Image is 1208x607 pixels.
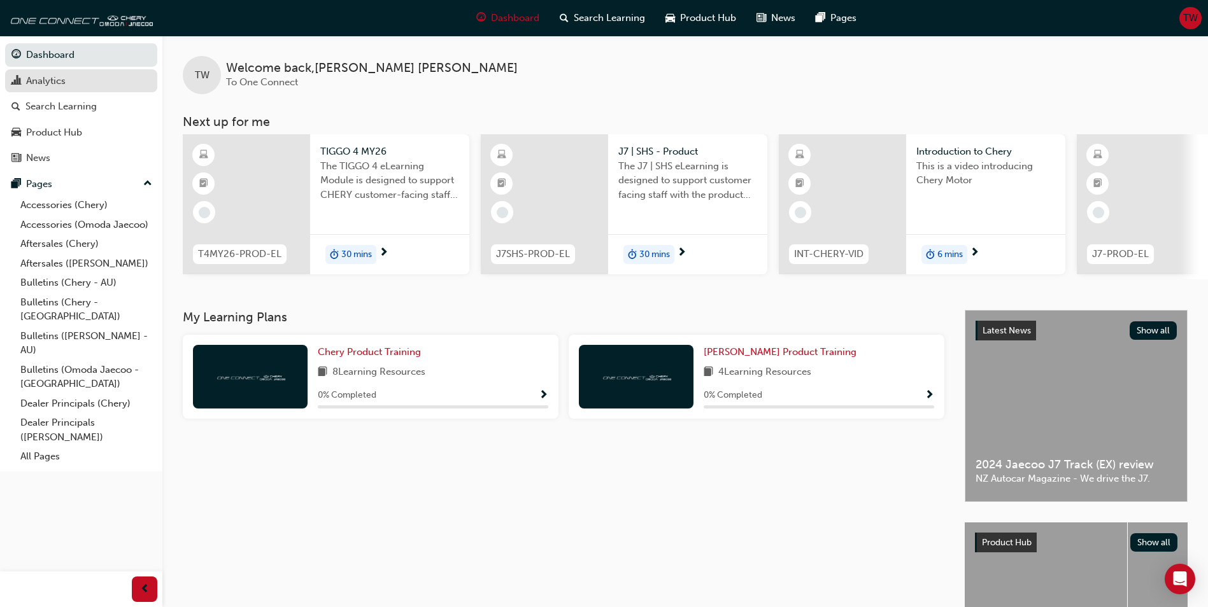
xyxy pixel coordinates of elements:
[757,10,766,26] span: news-icon
[601,370,671,382] img: oneconnect
[677,248,686,259] span: next-icon
[15,326,157,360] a: Bulletins ([PERSON_NAME] - AU)
[925,390,934,401] span: Show Progress
[26,74,66,88] div: Analytics
[1093,176,1102,192] span: booktick-icon
[1093,147,1102,164] span: learningResourceType_ELEARNING-icon
[618,159,757,202] span: The J7 | SHS eLearning is designed to support customer facing staff with the product and sales in...
[11,179,21,190] span: pages-icon
[318,345,426,359] a: Chery Product Training
[497,147,506,164] span: learningResourceType_ELEARNING-icon
[5,121,157,144] a: Product Hub
[26,177,52,192] div: Pages
[1165,564,1195,594] div: Open Intercom Messenger
[806,5,867,31] a: pages-iconPages
[795,176,804,192] span: booktick-icon
[226,61,518,76] span: Welcome back , [PERSON_NAME] [PERSON_NAME]
[162,115,1208,129] h3: Next up for me
[199,207,210,218] span: learningRecordVerb_NONE-icon
[199,147,208,164] span: learningResourceType_ELEARNING-icon
[183,134,469,274] a: T4MY26-PROD-ELTIGGO 4 MY26The TIGGO 4 eLearning Module is designed to support CHERY customer-faci...
[26,151,50,165] div: News
[497,207,508,218] span: learningRecordVerb_NONE-icon
[11,153,21,164] span: news-icon
[5,172,157,196] button: Pages
[198,247,281,262] span: T4MY26-PROD-EL
[379,248,388,259] span: next-icon
[15,413,157,447] a: Dealer Principals ([PERSON_NAME])
[795,207,806,218] span: learningRecordVerb_NONE-icon
[830,11,856,25] span: Pages
[320,159,459,202] span: The TIGGO 4 eLearning Module is designed to support CHERY customer-facing staff with the product ...
[795,147,804,164] span: learningResourceType_ELEARNING-icon
[5,146,157,170] a: News
[926,246,935,263] span: duration-icon
[718,365,811,380] span: 4 Learning Resources
[5,95,157,118] a: Search Learning
[916,144,1055,159] span: Introduction to Chery
[771,11,795,25] span: News
[15,254,157,274] a: Aftersales ([PERSON_NAME])
[332,365,425,380] span: 8 Learning Resources
[320,144,459,159] span: TIGGO 4 MY26
[1179,7,1202,29] button: TW
[226,76,298,88] span: To One Connect
[704,365,713,380] span: book-icon
[15,360,157,394] a: Bulletins (Omoda Jaecoo - [GEOGRAPHIC_DATA])
[916,159,1055,188] span: This is a video introducing Chery Motor
[183,310,944,324] h3: My Learning Plans
[15,234,157,254] a: Aftersales (Chery)
[639,248,670,262] span: 30 mins
[970,248,979,259] span: next-icon
[746,5,806,31] a: news-iconNews
[5,69,157,93] a: Analytics
[15,394,157,414] a: Dealer Principals (Chery)
[5,43,157,67] a: Dashboard
[1092,247,1149,262] span: J7-PROD-EL
[15,447,157,466] a: All Pages
[26,125,82,140] div: Product Hub
[140,582,150,597] span: prev-icon
[11,50,21,61] span: guage-icon
[199,176,208,192] span: booktick-icon
[143,176,152,192] span: up-icon
[11,127,21,139] span: car-icon
[491,11,539,25] span: Dashboard
[15,195,157,215] a: Accessories (Chery)
[330,246,339,263] span: duration-icon
[975,533,1177,553] a: Product HubShow all
[195,68,210,83] span: TW
[11,101,20,113] span: search-icon
[779,134,1065,274] a: INT-CHERY-VIDIntroduction to CheryThis is a video introducing Chery Motorduration-icon6 mins
[965,310,1188,502] a: Latest NewsShow all2024 Jaecoo J7 Track (EX) reviewNZ Autocar Magazine - We drive the J7.
[539,387,548,403] button: Show Progress
[466,5,550,31] a: guage-iconDashboard
[550,5,655,31] a: search-iconSearch Learning
[318,346,421,358] span: Chery Product Training
[6,5,153,31] img: oneconnect
[539,390,548,401] span: Show Progress
[574,11,645,25] span: Search Learning
[983,325,1031,336] span: Latest News
[1183,11,1198,25] span: TW
[15,215,157,235] a: Accessories (Omoda Jaecoo)
[680,11,736,25] span: Product Hub
[628,246,637,263] span: duration-icon
[982,537,1032,548] span: Product Hub
[976,471,1177,486] span: NZ Autocar Magazine - We drive the J7.
[704,346,856,358] span: [PERSON_NAME] Product Training
[318,388,376,403] span: 0 % Completed
[704,388,762,403] span: 0 % Completed
[496,247,570,262] span: J7SHS-PROD-EL
[704,345,862,359] a: [PERSON_NAME] Product Training
[497,176,506,192] span: booktick-icon
[476,10,486,26] span: guage-icon
[5,41,157,172] button: DashboardAnalyticsSearch LearningProduct HubNews
[215,370,285,382] img: oneconnect
[1130,533,1178,552] button: Show all
[25,99,97,114] div: Search Learning
[816,10,825,26] span: pages-icon
[1130,321,1177,340] button: Show all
